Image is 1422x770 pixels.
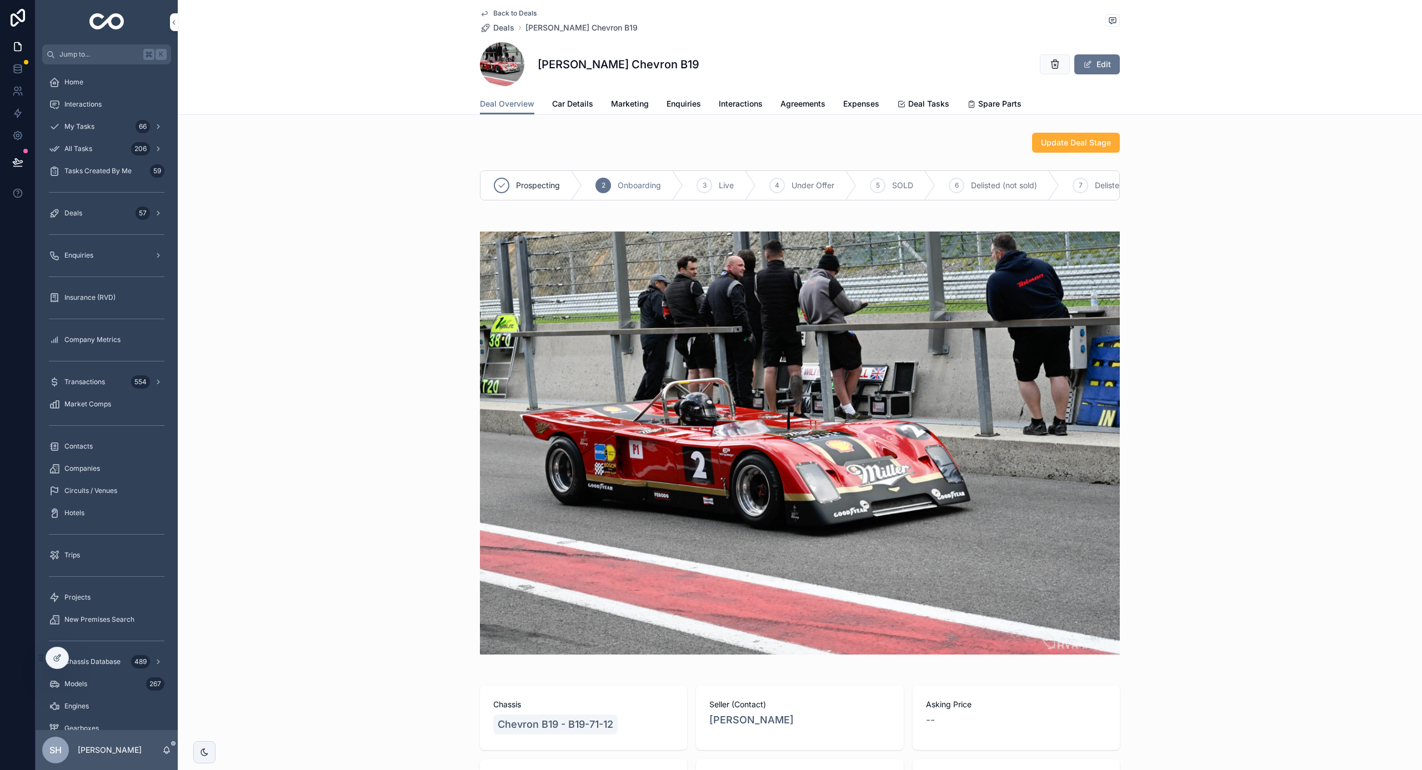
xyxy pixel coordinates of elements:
[1095,180,1184,191] span: Delisted (not consigned)
[64,464,100,473] span: Companies
[64,400,111,409] span: Market Comps
[892,180,913,191] span: SOLD
[146,677,164,691] div: 267
[42,245,171,265] a: Enquiries
[775,181,779,190] span: 4
[978,98,1022,109] span: Spare Parts
[64,551,80,560] span: Trips
[42,288,171,308] a: Insurance (RVD)
[42,72,171,92] a: Home
[64,615,134,624] span: New Premises Search
[64,724,99,733] span: Gearboxes
[42,203,171,223] a: Deals57
[611,94,649,116] a: Marketing
[42,652,171,672] a: Chassis Database489
[42,481,171,501] a: Circuits / Venues
[136,120,150,133] div: 66
[64,442,93,451] span: Contacts
[42,394,171,414] a: Market Comps
[516,180,560,191] span: Prospecting
[971,180,1037,191] span: Delisted (not sold)
[493,22,514,33] span: Deals
[36,64,178,730] div: scrollable content
[64,167,132,175] span: Tasks Created By Me
[480,22,514,33] a: Deals
[552,94,593,116] a: Car Details
[709,699,890,710] span: Seller (Contact)
[64,378,105,386] span: Transactions
[131,375,150,389] div: 554
[703,181,707,190] span: 3
[64,100,102,109] span: Interactions
[792,180,834,191] span: Under Offer
[64,680,87,688] span: Models
[552,98,593,109] span: Car Details
[157,50,166,59] span: K
[42,459,171,479] a: Companies
[42,330,171,350] a: Company Metrics
[64,78,83,87] span: Home
[955,181,959,190] span: 6
[926,712,935,728] span: --
[64,293,116,302] span: Insurance (RVD)
[150,164,164,178] div: 59
[42,117,171,137] a: My Tasks66
[667,98,701,109] span: Enquiries
[42,161,171,181] a: Tasks Created By Me59
[967,94,1022,116] a: Spare Parts
[1041,137,1111,148] span: Update Deal Stage
[64,593,91,602] span: Projects
[843,94,879,116] a: Expenses
[1079,181,1083,190] span: 7
[64,122,94,131] span: My Tasks
[131,655,150,668] div: 489
[1032,133,1120,153] button: Update Deal Stage
[64,702,89,711] span: Engines
[42,44,171,64] button: Jump to...K
[480,9,537,18] a: Back to Deals
[64,509,84,517] span: Hotels
[49,743,62,757] span: SH
[42,718,171,738] a: Gearboxes
[42,372,171,392] a: Transactions554
[719,94,763,116] a: Interactions
[64,144,92,153] span: All Tasks
[493,699,674,710] span: Chassis
[89,13,124,31] img: App logo
[42,587,171,607] a: Projects
[525,22,638,33] a: [PERSON_NAME] Chevron B19
[719,180,734,191] span: Live
[926,699,1106,710] span: Asking Price
[602,181,605,190] span: 2
[719,98,763,109] span: Interactions
[618,180,661,191] span: Onboarding
[493,714,618,734] a: Chevron B19 - B19-71-12
[64,335,121,344] span: Company Metrics
[136,207,150,220] div: 57
[42,436,171,456] a: Contacts
[780,98,825,109] span: Agreements
[42,610,171,630] a: New Premises Search
[78,744,142,756] p: [PERSON_NAME]
[42,94,171,114] a: Interactions
[709,712,794,728] a: [PERSON_NAME]
[42,139,171,159] a: All Tasks206
[780,94,825,116] a: Agreements
[480,98,534,109] span: Deal Overview
[42,545,171,565] a: Trips
[42,503,171,523] a: Hotels
[480,231,1120,655] img: attqtMDYZAGBlJYBs12035-Screenshot-2025-08-20-at-11.53.38.png
[897,94,949,116] a: Deal Tasks
[498,717,613,732] span: Chevron B19 - B19-71-12
[667,94,701,116] a: Enquiries
[64,251,93,260] span: Enquiries
[42,674,171,694] a: Models267
[908,98,949,109] span: Deal Tasks
[64,657,121,666] span: Chassis Database
[493,9,537,18] span: Back to Deals
[64,209,82,218] span: Deals
[611,98,649,109] span: Marketing
[876,181,880,190] span: 5
[843,98,879,109] span: Expenses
